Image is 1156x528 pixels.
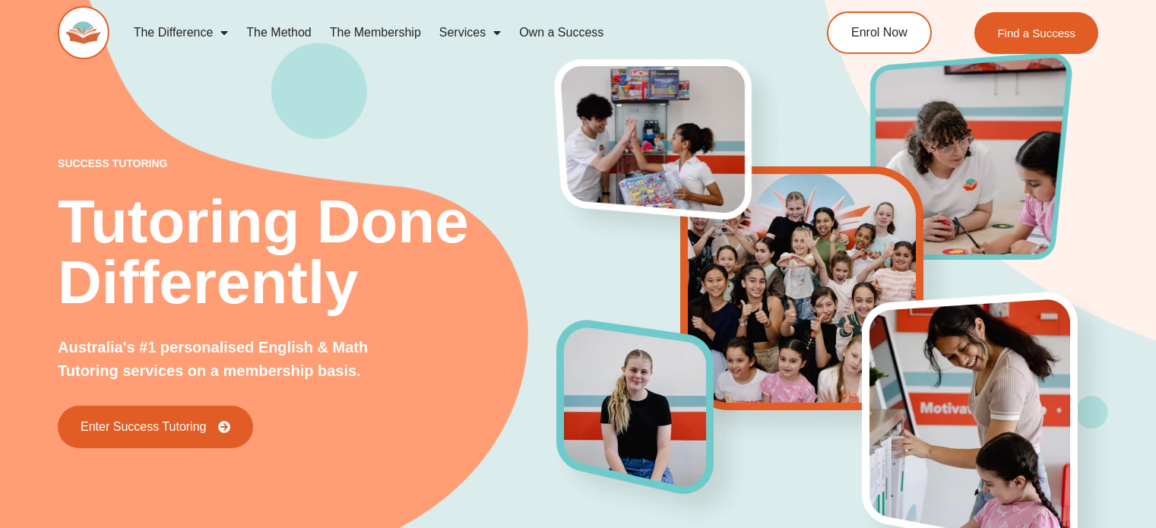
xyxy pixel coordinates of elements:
p: success tutoring [58,158,557,169]
span: Enrol Now [851,27,907,39]
a: Enrol Now [827,11,932,54]
a: The Difference [125,15,238,50]
a: Enter Success Tutoring [58,406,253,448]
a: Find a Success [974,12,1098,54]
a: Services [430,15,510,50]
p: Australia's #1 personalised English & Math Tutoring services on a membership basis. [58,336,423,383]
a: The Membership [321,15,430,50]
a: Own a Success [510,15,613,50]
span: Find a Success [997,27,1075,39]
h2: Tutoring Done Differently [58,191,557,313]
a: The Method [237,15,320,50]
span: Enter Success Tutoring [81,421,206,433]
nav: Menu [125,15,768,50]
